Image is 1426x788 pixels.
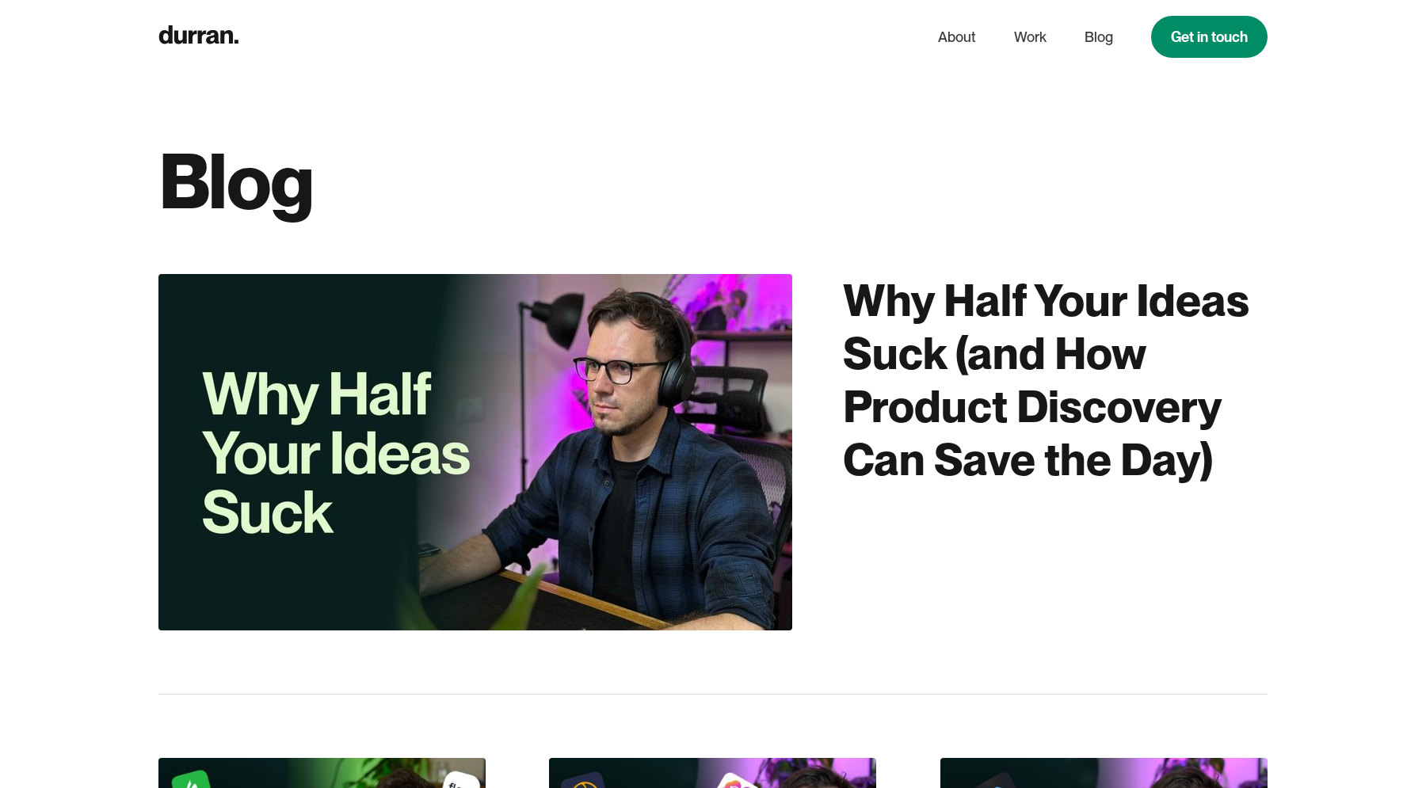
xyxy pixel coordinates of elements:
a: Get in touch [1151,16,1268,58]
a: home [158,21,238,52]
a: Work [1014,22,1047,52]
div: Why Half Your Ideas Suck (and How Product Discovery Can Save the Day) [843,274,1268,487]
a: About [938,22,976,52]
a: Blog [1085,22,1113,52]
h1: Blog [158,139,1268,223]
a: Why Half Your Ideas Suck (and How Product Discovery Can Save the Day) [158,274,1268,630]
